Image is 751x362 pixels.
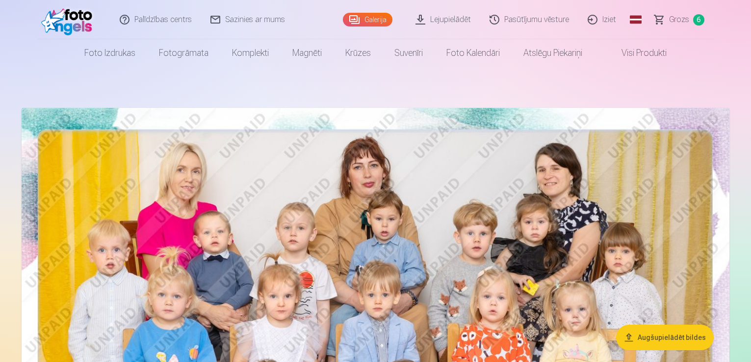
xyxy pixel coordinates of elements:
[343,13,392,26] a: Galerija
[383,39,435,67] a: Suvenīri
[147,39,220,67] a: Fotogrāmata
[281,39,334,67] a: Magnēti
[669,14,689,26] span: Grozs
[616,325,714,350] button: Augšupielādēt bildes
[512,39,594,67] a: Atslēgu piekariņi
[41,4,98,35] img: /fa1
[693,14,704,26] span: 6
[594,39,678,67] a: Visi produkti
[220,39,281,67] a: Komplekti
[334,39,383,67] a: Krūzes
[73,39,147,67] a: Foto izdrukas
[435,39,512,67] a: Foto kalendāri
